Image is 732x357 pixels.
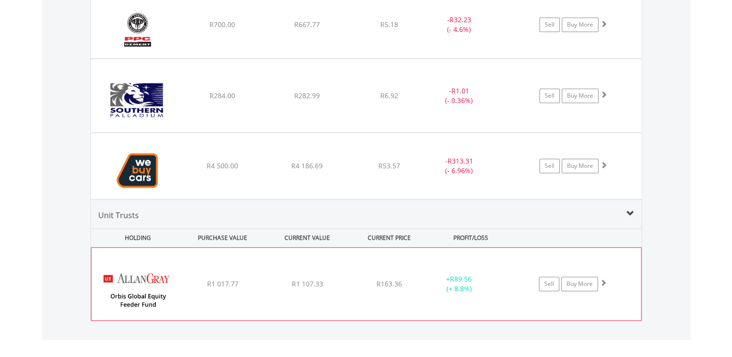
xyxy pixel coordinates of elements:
a: Sell [539,17,560,32]
span: R282.99 [294,91,320,100]
span: R1 017.77 [207,279,238,288]
a: Buy More [562,17,598,32]
div: PROFIT/LOSS [430,229,512,247]
span: R5.18 [380,20,398,29]
div: HOLDING [91,229,179,247]
span: R667.77 [294,20,320,29]
span: R163.36 [376,279,402,288]
a: Sell [539,277,559,291]
div: - (- 6.96%) [423,156,496,176]
span: R1.01 [451,86,469,95]
span: R4 186.69 [291,161,323,170]
span: R89.56 [450,274,472,283]
div: CURRENT VALUE [266,229,349,247]
a: Sell [539,89,560,103]
a: Buy More [561,277,598,291]
div: - (- 4.6%) [423,15,496,34]
a: Sell [539,159,560,173]
div: + (+ 8.8%) [422,274,495,294]
span: R32.23 [449,15,471,24]
span: R4 500.00 [207,161,238,170]
img: EQU.ZA.PPC.png [96,3,179,56]
img: EQU.ZA.WBC.png [96,145,179,197]
span: R6.92 [380,91,398,100]
span: R313.31 [448,156,473,165]
div: - (- 0.36%) [423,86,496,105]
img: EQU.ZA.SDL.png [96,71,179,129]
span: R53.57 [378,161,400,170]
a: Buy More [562,159,598,173]
span: Unit Trusts [98,210,139,221]
span: R1 107.33 [291,279,323,288]
div: PURCHASE VALUE [181,229,264,247]
span: R284.00 [209,91,235,100]
a: Buy More [562,89,598,103]
img: UT.ZA.AGOE.png [96,260,179,318]
span: R700.00 [209,20,235,29]
div: CURRENT PRICE [350,229,427,247]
